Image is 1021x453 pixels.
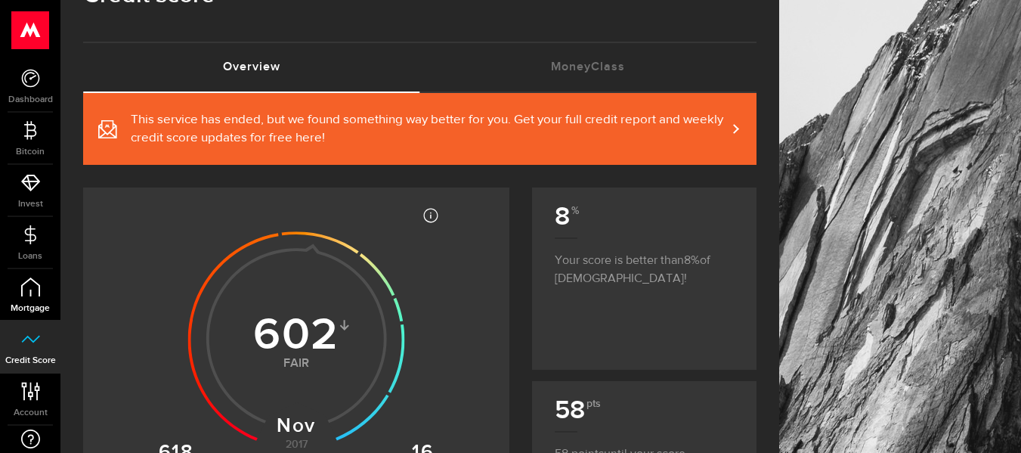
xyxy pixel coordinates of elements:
p: Your score is better than of [DEMOGRAPHIC_DATA]! [555,237,734,288]
b: 8 [555,201,577,232]
b: 58 [555,395,599,426]
span: 8 [684,255,700,267]
a: MoneyClass [420,43,757,92]
span: This service has ended, but we found something way better for you. Get your full credit report an... [131,111,726,147]
a: Overview [83,43,420,92]
button: Open LiveChat chat widget [12,6,57,51]
a: This service has ended, but we found something way better for you. Get your full credit report an... [83,93,756,165]
ul: Tabs Navigation [83,42,756,93]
